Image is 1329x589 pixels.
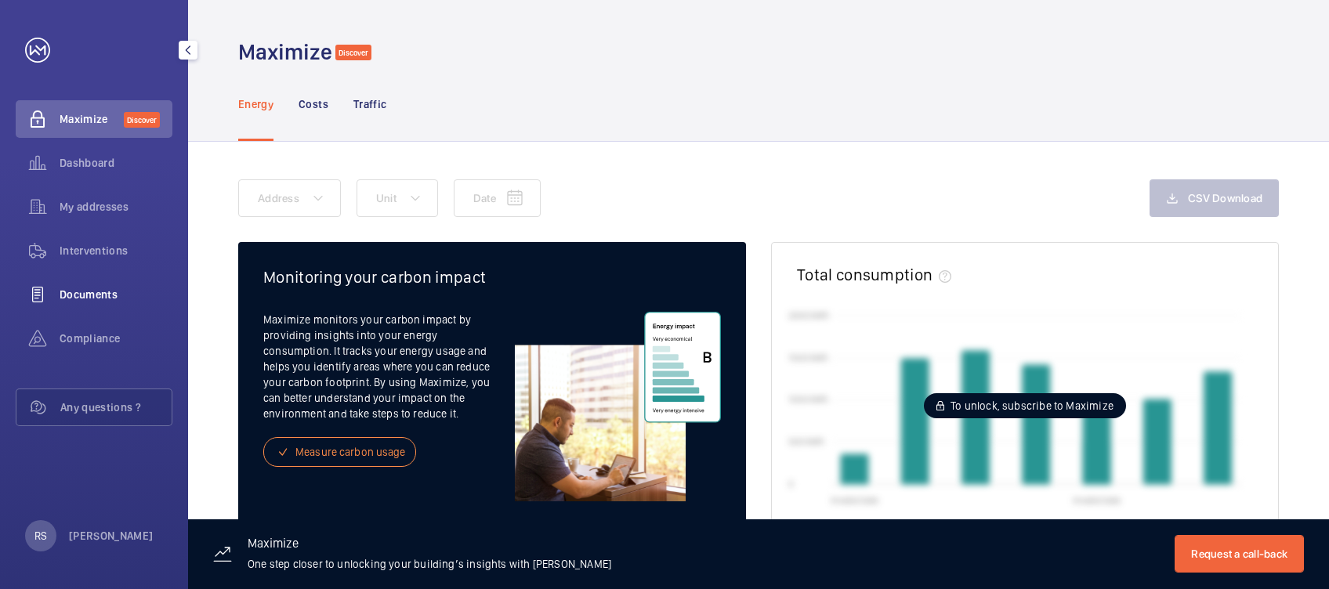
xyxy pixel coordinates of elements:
span: My addresses [60,199,172,215]
p: One step closer to unlocking your building’s insights with [PERSON_NAME] [248,556,611,572]
button: CSV Download [1150,179,1279,217]
h1: Maximize [238,38,332,67]
p: [PERSON_NAME] [69,528,154,544]
p: Costs [299,96,328,112]
text: 1000 kWh [788,394,828,405]
span: Any questions ? [60,399,172,415]
span: Interventions [60,243,172,258]
span: Measure carbon usage [295,444,406,460]
span: To unlock, subscribe to Maximize [951,398,1114,414]
p: Energy [238,96,273,112]
text: 1500 kWh [788,352,828,363]
span: Address [258,192,299,204]
p: Traffic [353,96,386,112]
span: Discover [335,45,371,60]
img: energy-freemium-EN.svg [515,312,721,501]
span: Discover [124,112,160,128]
button: Request a call-back [1175,535,1304,573]
p: RS [34,528,47,544]
button: Address [238,179,341,217]
h2: Total consumption [797,265,932,284]
text: 500 kWh [788,436,824,447]
span: Dashboard [60,155,172,171]
span: Documents [60,287,172,302]
span: Date [473,192,496,204]
text: 2000 kWh [788,309,829,320]
text: 0 [788,478,794,489]
span: Compliance [60,331,172,346]
button: Unit [357,179,438,217]
span: Maximize [60,111,124,127]
h2: Monitoring your carbon impact [263,267,721,287]
span: CSV Download [1188,192,1262,204]
p: Maximize monitors your carbon impact by providing insights into your energy consumption. It track... [263,312,515,421]
span: Unit [376,192,397,204]
h3: Maximize [248,537,611,556]
button: Date [454,179,541,217]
